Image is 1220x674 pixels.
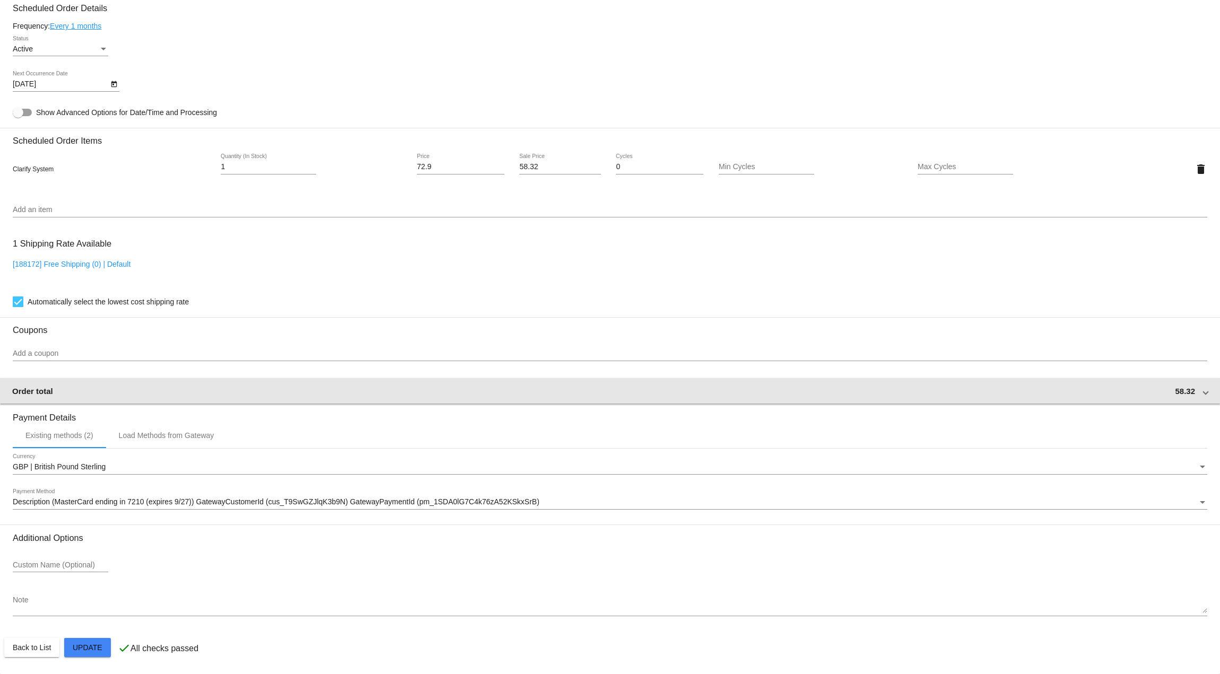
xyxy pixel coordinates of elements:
[13,232,111,255] h3: 1 Shipping Rate Available
[13,206,1207,214] input: Add an item
[13,497,539,506] span: Description (MasterCard ending in 7210 (expires 9/27)) GatewayCustomerId (cus_T9SwGZJlqK3b9N) Gat...
[13,128,1207,146] h3: Scheduled Order Items
[13,317,1207,335] h3: Coupons
[13,533,1207,543] h3: Additional Options
[13,561,108,570] input: Custom Name (Optional)
[13,80,108,89] input: Next Occurrence Date
[417,163,504,171] input: Price
[616,163,703,171] input: Cycles
[719,163,814,171] input: Min Cycles
[4,638,59,657] button: Back to List
[25,431,93,440] div: Existing methods (2)
[130,644,198,653] p: All checks passed
[13,260,130,268] a: [188172] Free Shipping (0) | Default
[36,107,217,118] span: Show Advanced Options for Date/Time and Processing
[13,45,108,54] mat-select: Status
[13,498,1207,506] mat-select: Payment Method
[13,3,1207,13] h3: Scheduled Order Details
[519,163,600,171] input: Sale Price
[13,349,1207,358] input: Add a coupon
[1195,163,1207,176] mat-icon: delete
[13,462,106,471] span: GBP | British Pound Sterling
[119,431,214,440] div: Load Methods from Gateway
[64,638,111,657] button: Update
[13,405,1207,423] h3: Payment Details
[1175,387,1195,396] span: 58.32
[13,22,1207,30] div: Frequency:
[12,387,53,396] span: Order total
[108,78,119,89] button: Open calendar
[13,165,54,173] span: Clarify System
[221,163,316,171] input: Quantity (In Stock)
[13,463,1207,471] mat-select: Currency
[118,642,130,654] mat-icon: check
[13,643,51,652] span: Back to List
[50,22,101,30] a: Every 1 months
[918,163,1013,171] input: Max Cycles
[13,45,33,53] span: Active
[28,295,189,308] span: Automatically select the lowest cost shipping rate
[73,643,102,652] span: Update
